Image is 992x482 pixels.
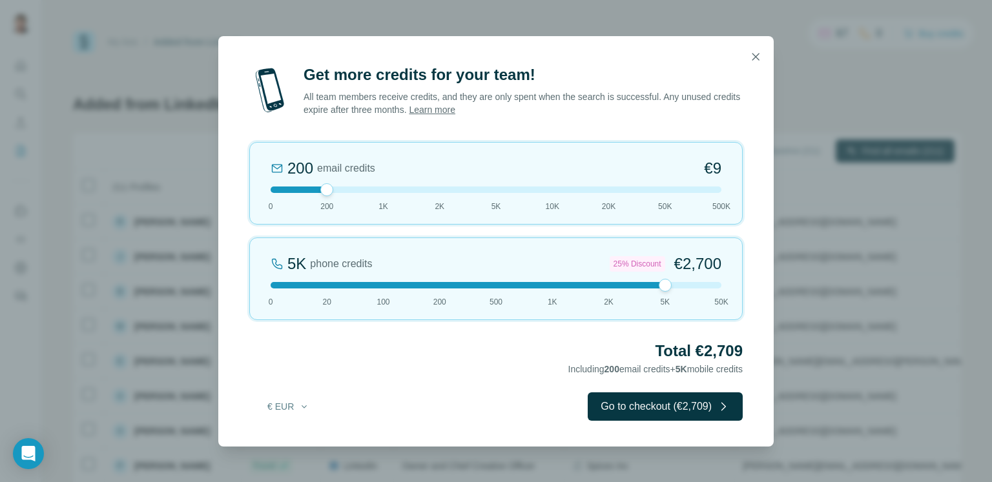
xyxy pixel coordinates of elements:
[287,158,313,179] div: 200
[604,364,619,374] span: 200
[323,296,331,308] span: 20
[676,364,687,374] span: 5K
[304,90,743,116] p: All team members receive credits, and they are only spent when the search is successful. Any unus...
[378,201,388,212] span: 1K
[660,296,670,308] span: 5K
[409,105,455,115] a: Learn more
[249,341,743,361] h2: Total €2,709
[310,256,372,272] span: phone credits
[604,296,614,308] span: 2K
[712,201,730,212] span: 500K
[602,201,615,212] span: 20K
[658,201,672,212] span: 50K
[249,65,291,116] img: mobile-phone
[377,296,389,308] span: 100
[258,395,318,418] button: € EUR
[269,201,273,212] span: 0
[568,364,743,374] span: Including email credits + mobile credits
[13,438,44,469] div: Open Intercom Messenger
[269,296,273,308] span: 0
[546,201,559,212] span: 10K
[287,254,306,274] div: 5K
[491,201,501,212] span: 5K
[433,296,446,308] span: 200
[714,296,728,308] span: 50K
[610,256,665,272] div: 25% Discount
[490,296,502,308] span: 500
[588,392,743,421] button: Go to checkout (€2,709)
[317,161,375,176] span: email credits
[548,296,557,308] span: 1K
[674,254,721,274] span: €2,700
[320,201,333,212] span: 200
[704,158,721,179] span: €9
[435,201,444,212] span: 2K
